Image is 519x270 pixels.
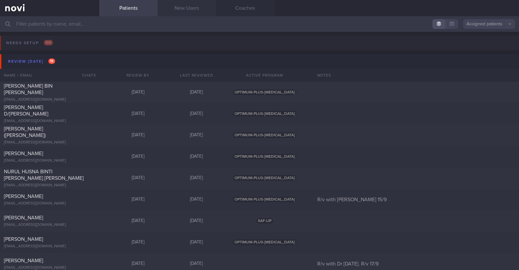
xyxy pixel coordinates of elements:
[4,105,48,117] span: [PERSON_NAME] D/[PERSON_NAME]
[463,19,515,29] button: Assigned patients
[4,97,95,102] div: [EMAIL_ADDRESS][DOMAIN_NAME]
[5,39,54,47] div: Needs setup
[109,132,167,138] div: [DATE]
[313,196,519,203] div: R/v with [PERSON_NAME] 15/9
[4,223,95,227] div: [EMAIL_ADDRESS][DOMAIN_NAME]
[167,69,226,82] div: Last Reviewed
[256,218,273,224] span: SAF-LIP
[313,69,519,82] div: Notes
[109,69,167,82] div: Review By
[4,237,43,242] span: [PERSON_NAME]
[233,132,296,138] span: OPTIMUM-PLUS-[MEDICAL_DATA]
[109,197,167,202] div: [DATE]
[109,154,167,160] div: [DATE]
[233,90,296,95] span: OPTIMUM-PLUS-[MEDICAL_DATA]
[109,111,167,117] div: [DATE]
[48,58,55,64] span: 19
[167,197,226,202] div: [DATE]
[167,261,226,267] div: [DATE]
[6,57,57,66] div: Review [DATE]
[167,90,226,95] div: [DATE]
[4,183,95,188] div: [EMAIL_ADDRESS][DOMAIN_NAME]
[167,175,226,181] div: [DATE]
[4,119,95,124] div: [EMAIL_ADDRESS][DOMAIN_NAME]
[4,244,95,249] div: [EMAIL_ADDRESS][DOMAIN_NAME]
[73,69,99,82] div: Chats
[4,201,95,206] div: [EMAIL_ADDRESS][DOMAIN_NAME]
[4,194,43,199] span: [PERSON_NAME]
[233,239,296,245] span: OPTIMUM-PLUS-[MEDICAL_DATA]
[167,132,226,138] div: [DATE]
[167,111,226,117] div: [DATE]
[167,218,226,224] div: [DATE]
[226,69,304,82] div: Active Program
[4,158,95,163] div: [EMAIL_ADDRESS][DOMAIN_NAME]
[4,169,84,181] span: NURUL HUSNA BINTI [PERSON_NAME] [PERSON_NAME]
[4,258,43,263] span: [PERSON_NAME]
[109,175,167,181] div: [DATE]
[4,151,43,156] span: [PERSON_NAME]
[4,126,46,138] span: [PERSON_NAME] ([PERSON_NAME])
[4,83,53,95] span: [PERSON_NAME] BIN [PERSON_NAME]
[233,111,296,117] span: OPTIMUM-PLUS-[MEDICAL_DATA]
[4,140,95,145] div: [EMAIL_ADDRESS][DOMAIN_NAME]
[44,40,53,45] span: 100
[4,215,43,220] span: [PERSON_NAME]
[167,239,226,245] div: [DATE]
[109,90,167,95] div: [DATE]
[233,197,296,202] span: OPTIMUM-PLUS-[MEDICAL_DATA]
[233,175,296,181] span: OPTIMUM-PLUS-[MEDICAL_DATA]
[167,154,226,160] div: [DATE]
[109,261,167,267] div: [DATE]
[109,239,167,245] div: [DATE]
[233,154,296,159] span: OPTIMUM-PLUS-[MEDICAL_DATA]
[313,261,519,267] div: R/v with Dr [DATE]. R/v 17/9
[109,218,167,224] div: [DATE]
